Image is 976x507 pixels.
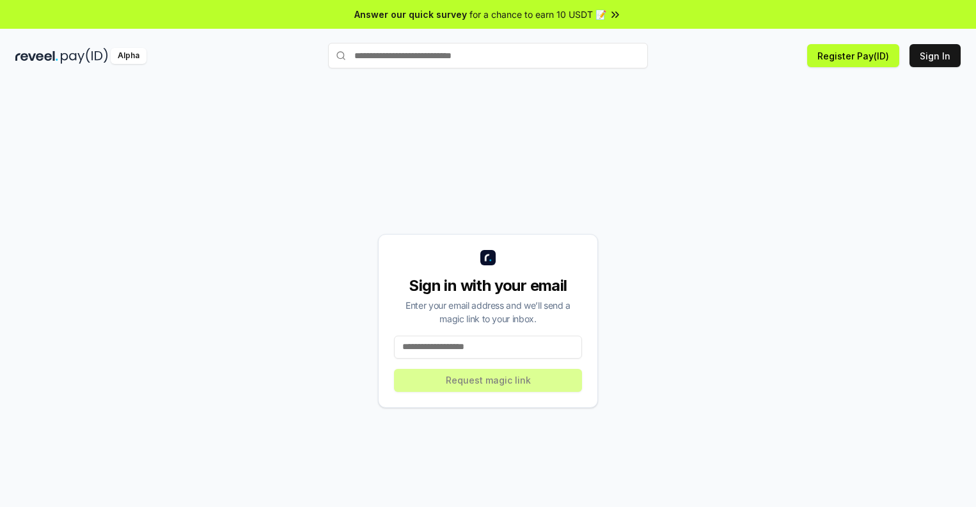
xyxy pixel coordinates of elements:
img: reveel_dark [15,48,58,64]
button: Register Pay(ID) [807,44,899,67]
span: Answer our quick survey [354,8,467,21]
div: Sign in with your email [394,276,582,296]
span: for a chance to earn 10 USDT 📝 [469,8,606,21]
img: pay_id [61,48,108,64]
div: Enter your email address and we’ll send a magic link to your inbox. [394,299,582,325]
div: Alpha [111,48,146,64]
button: Sign In [909,44,961,67]
img: logo_small [480,250,496,265]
